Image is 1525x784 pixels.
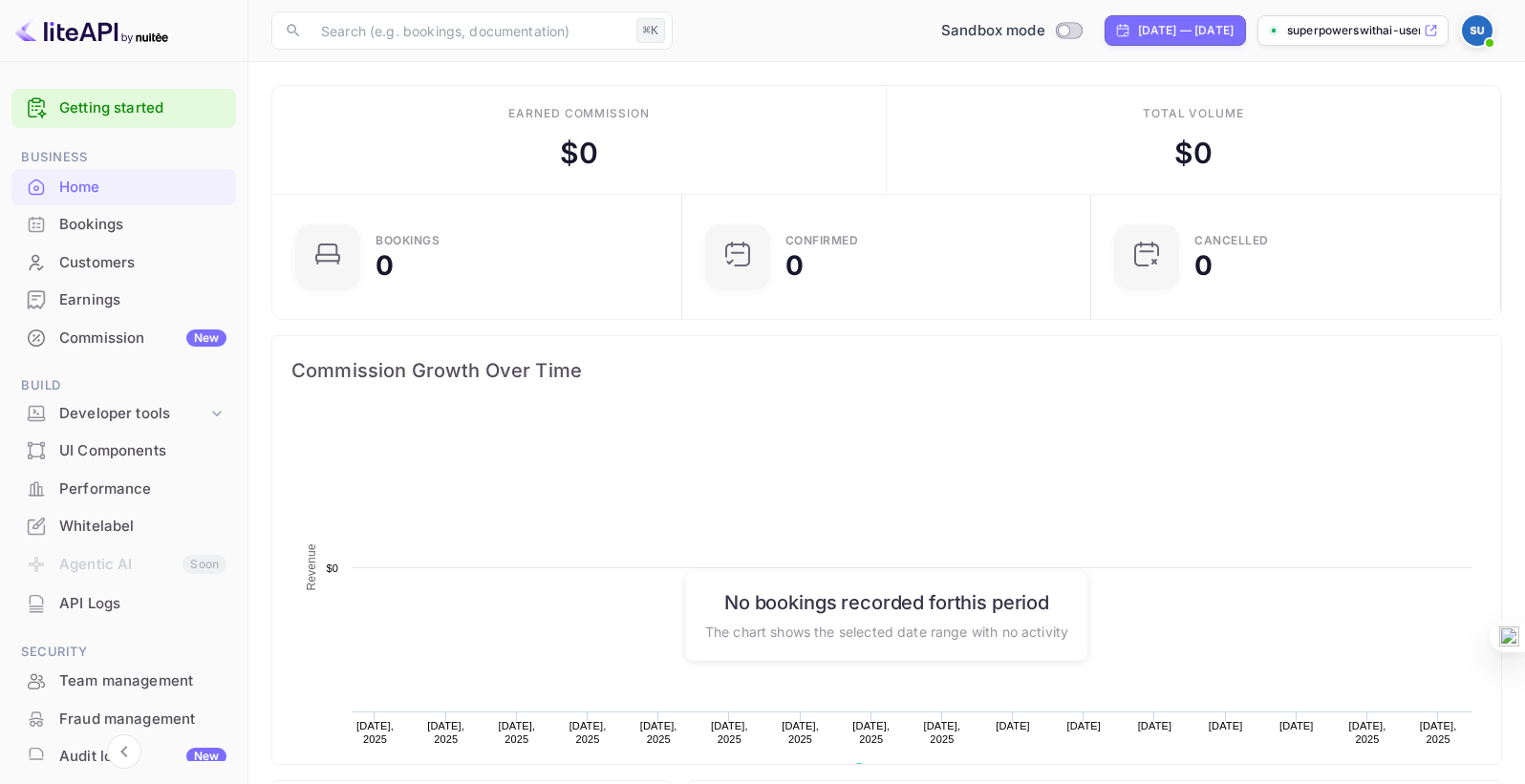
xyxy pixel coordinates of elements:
span: Build [11,375,236,396]
text: [DATE], 2025 [1420,720,1457,745]
span: Sandbox mode [941,20,1045,42]
div: Home [11,169,236,206]
div: Customers [59,252,226,274]
div: $ 0 [560,132,598,175]
div: Earned commission [508,105,650,122]
text: [DATE] [1066,720,1101,731]
a: UI Components [11,433,236,468]
a: Team management [11,663,236,698]
div: Earnings [59,289,226,311]
div: API Logs [59,593,226,615]
div: 0 [1194,252,1213,279]
div: Earnings [11,282,236,319]
div: [DATE] — [DATE] [1138,22,1234,39]
text: [DATE] [996,720,1030,731]
div: UI Components [11,433,236,470]
a: Audit logsNew [11,738,236,773]
a: Whitelabel [11,508,236,543]
div: $ 0 [1174,132,1213,175]
text: [DATE], 2025 [782,720,819,745]
text: [DATE] [1209,720,1243,731]
div: Audit logs [59,746,226,768]
h6: No bookings recorded for this period [705,590,1068,613]
div: Commission [59,328,226,350]
img: LiteAPI logo [15,15,168,46]
div: ⌘K [636,18,665,43]
button: Collapse navigation [107,734,141,769]
p: The chart shows the selected date range with no activity [705,621,1068,641]
div: Developer tools [11,397,236,431]
span: Security [11,642,236,663]
div: Getting started [11,89,236,128]
div: Confirmed [785,235,859,246]
a: Earnings [11,282,236,317]
a: Fraud management [11,701,236,736]
div: 0 [785,252,804,279]
a: Home [11,169,236,204]
text: [DATE], 2025 [356,720,394,745]
div: Performance [11,471,236,508]
a: Getting started [59,97,226,119]
div: New [186,748,226,765]
div: Whitelabel [59,516,226,538]
div: Whitelabel [11,508,236,545]
div: Performance [59,478,226,500]
a: CommissionNew [11,320,236,355]
img: one_i.png [1499,626,1519,646]
div: Developer tools [59,403,207,425]
img: SuperpowerswithAi User [1462,15,1493,46]
a: Bookings [11,206,236,242]
div: Fraud management [11,701,236,738]
text: [DATE] [1138,720,1172,731]
text: [DATE], 2025 [852,720,890,745]
div: 0 [376,252,394,279]
div: Team management [11,663,236,700]
text: [DATE], 2025 [427,720,464,745]
text: [DATE], 2025 [569,720,607,745]
a: API Logs [11,585,236,621]
div: Bookings [376,235,440,246]
div: Bookings [59,214,226,236]
text: Revenue [871,763,920,776]
text: [DATE] [1279,720,1314,731]
div: Fraud management [59,709,226,731]
text: [DATE], 2025 [498,720,535,745]
span: Business [11,147,236,168]
div: CANCELLED [1194,235,1269,246]
div: Team management [59,670,226,692]
text: [DATE], 2025 [711,720,748,745]
div: New [186,329,226,347]
text: $0 [326,562,338,574]
div: Home [59,177,226,199]
text: [DATE], 2025 [924,720,961,745]
div: Audit logsNew [11,738,236,775]
text: Revenue [305,543,318,590]
a: Customers [11,244,236,280]
input: Search (e.g. bookings, documentation) [310,11,629,50]
span: Commission Growth Over Time [291,355,1482,386]
text: [DATE], 2025 [1349,720,1386,745]
div: Switch to Production mode [934,20,1089,42]
div: UI Components [59,440,226,462]
a: Performance [11,471,236,506]
div: Customers [11,244,236,282]
div: API Logs [11,585,236,623]
text: [DATE], 2025 [640,720,677,745]
div: Total volume [1143,105,1245,122]
div: CommissionNew [11,320,236,357]
div: Bookings [11,206,236,244]
p: superpowerswithai-user... [1287,22,1420,39]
